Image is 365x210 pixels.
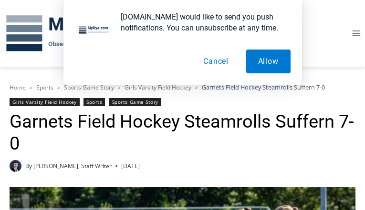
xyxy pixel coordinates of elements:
[109,98,161,106] a: Sports Game Story
[118,84,121,91] span: >
[57,84,60,91] span: >
[100,28,138,78] div: Co-sponsored by Westchester County Parks
[246,50,291,73] button: Allow
[33,162,112,170] a: [PERSON_NAME], Staff Writer
[36,83,53,91] a: Sports
[64,83,114,91] a: Sports Game Story
[202,83,325,91] span: Garnets Field Hockey Steamrolls Suffern 7-0
[0,95,143,119] a: [PERSON_NAME] Read Sanctuary Fall Fest: [DATE]
[10,160,21,172] img: Charlie Morris headshot PROFESSIONAL HEADSHOT
[10,83,26,91] a: Home
[100,80,104,90] div: 1
[125,83,191,91] a: Girls Varsity Field Hockey
[10,111,355,154] h1: Garnets Field Hockey Steamrolls Suffern 7-0
[83,98,105,106] a: Sports
[10,98,80,106] a: Girls Varsity Field Hockey
[113,11,291,33] div: [DOMAIN_NAME] would like to send you push notifications. You can unsubscribe at any time.
[107,80,109,90] div: /
[25,161,32,170] span: By
[30,84,32,91] span: >
[191,50,240,73] button: Cancel
[112,80,116,90] div: 6
[10,160,21,172] a: Author image
[121,161,140,170] time: [DATE]
[0,0,95,95] img: s_800_29ca6ca9-f6cc-433c-a631-14f6620ca39b.jpeg
[195,84,198,91] span: >
[10,82,355,92] nav: Breadcrumbs
[8,96,127,118] h4: [PERSON_NAME] Read Sanctuary Fall Fest: [DATE]
[75,11,113,50] img: notification icon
